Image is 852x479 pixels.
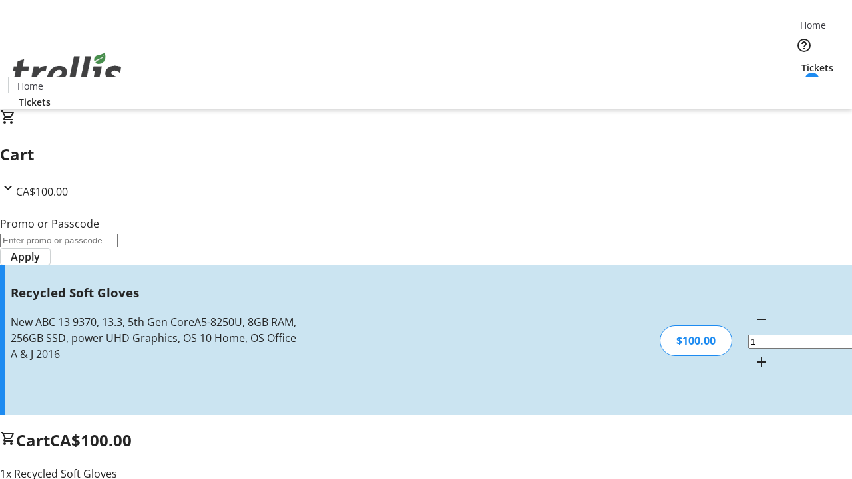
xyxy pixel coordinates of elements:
img: Orient E2E Organization cokRgQ0ocx's Logo [8,38,126,104]
span: Home [17,79,43,93]
button: Decrement by one [748,306,775,333]
button: Increment by one [748,349,775,375]
a: Tickets [8,95,61,109]
div: $100.00 [660,325,732,356]
a: Home [9,79,51,93]
span: Tickets [801,61,833,75]
a: Home [791,18,834,32]
h3: Recycled Soft Gloves [11,283,302,302]
button: Cart [791,75,817,101]
span: Apply [11,249,40,265]
div: New ABC 13 9370, 13.3, 5th Gen CoreA5-8250U, 8GB RAM, 256GB SSD, power UHD Graphics, OS 10 Home, ... [11,314,302,362]
span: CA$100.00 [16,184,68,199]
button: Help [791,32,817,59]
span: Tickets [19,95,51,109]
span: Home [800,18,826,32]
span: CA$100.00 [50,429,132,451]
a: Tickets [791,61,844,75]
